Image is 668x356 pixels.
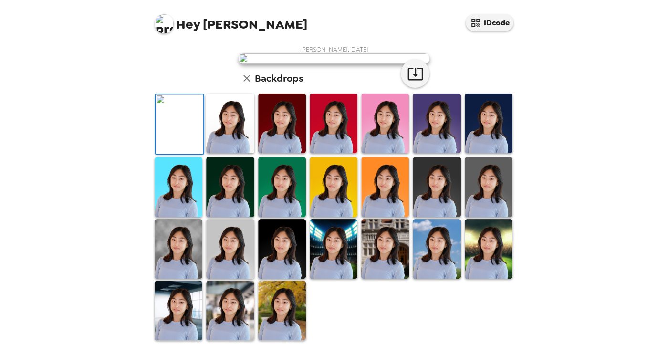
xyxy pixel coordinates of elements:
img: Original [156,94,203,154]
span: [PERSON_NAME] , [DATE] [300,45,368,53]
img: user [239,53,429,64]
button: IDcode [466,14,513,31]
img: profile pic [155,14,174,33]
span: [PERSON_NAME] [155,10,307,31]
span: Hey [176,16,200,33]
h6: Backdrops [255,71,303,86]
